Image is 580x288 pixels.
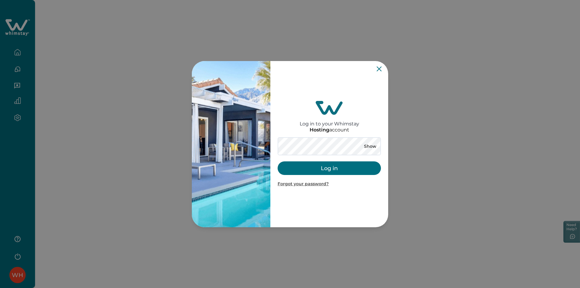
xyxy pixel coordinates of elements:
[300,115,359,127] h2: Log in to your Whimstay
[278,161,381,175] button: Log in
[377,66,382,71] button: Close
[192,61,270,227] img: auth-banner
[316,101,343,115] img: login-logo
[278,181,381,187] p: Forgot your password?
[310,127,329,133] p: Hosting
[359,142,381,150] button: Show
[310,127,349,133] p: account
